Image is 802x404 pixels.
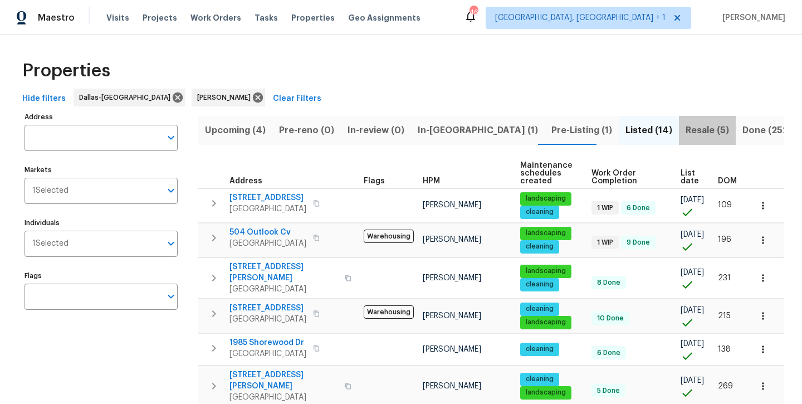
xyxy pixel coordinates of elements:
[718,12,785,23] span: [PERSON_NAME]
[229,192,306,203] span: [STREET_ADDRESS]
[38,12,75,23] span: Maestro
[229,261,338,284] span: [STREET_ADDRESS][PERSON_NAME]
[229,177,262,185] span: Address
[686,123,729,138] span: Resale (5)
[593,314,628,323] span: 10 Done
[521,228,570,238] span: landscaping
[521,304,558,314] span: cleaning
[25,114,178,120] label: Address
[521,194,570,203] span: landscaping
[32,186,69,196] span: 1 Selected
[625,123,672,138] span: Listed (14)
[291,12,335,23] span: Properties
[273,92,321,106] span: Clear Filters
[229,337,306,348] span: 1985 Shorewood Dr
[521,374,558,384] span: cleaning
[163,130,179,145] button: Open
[681,377,704,384] span: [DATE]
[229,392,338,403] span: [GEOGRAPHIC_DATA]
[229,369,338,392] span: [STREET_ADDRESS][PERSON_NAME]
[593,238,618,247] span: 1 WIP
[268,89,326,109] button: Clear Filters
[718,345,731,353] span: 138
[718,312,731,320] span: 215
[593,386,624,396] span: 5 Done
[25,272,178,279] label: Flags
[190,12,241,23] span: Work Orders
[229,303,306,314] span: [STREET_ADDRESS]
[364,177,385,185] span: Flags
[521,344,558,354] span: cleaning
[681,340,704,348] span: [DATE]
[197,92,255,103] span: [PERSON_NAME]
[521,280,558,289] span: cleaning
[229,203,306,215] span: [GEOGRAPHIC_DATA]
[364,230,414,243] span: Warehousing
[681,306,704,314] span: [DATE]
[681,196,704,204] span: [DATE]
[423,274,481,282] span: [PERSON_NAME]
[79,92,175,103] span: Dallas-[GEOGRAPHIC_DATA]
[229,348,306,359] span: [GEOGRAPHIC_DATA]
[192,89,265,106] div: [PERSON_NAME]
[742,123,791,138] span: Done (252)
[25,220,178,226] label: Individuals
[163,236,179,251] button: Open
[521,388,570,397] span: landscaping
[229,284,338,295] span: [GEOGRAPHIC_DATA]
[718,177,737,185] span: DOM
[681,231,704,238] span: [DATE]
[718,382,733,390] span: 269
[279,123,334,138] span: Pre-reno (0)
[143,12,177,23] span: Projects
[521,207,558,217] span: cleaning
[423,382,481,390] span: [PERSON_NAME]
[681,269,704,276] span: [DATE]
[423,312,481,320] span: [PERSON_NAME]
[718,274,731,282] span: 231
[229,238,306,249] span: [GEOGRAPHIC_DATA]
[423,177,440,185] span: HPM
[18,89,70,109] button: Hide filters
[74,89,185,106] div: Dallas-[GEOGRAPHIC_DATA]
[163,183,179,198] button: Open
[593,278,625,288] span: 8 Done
[418,123,538,138] span: In-[GEOGRAPHIC_DATA] (1)
[622,238,654,247] span: 9 Done
[32,239,69,249] span: 1 Selected
[520,162,573,185] span: Maintenance schedules created
[163,289,179,304] button: Open
[470,7,477,18] div: 46
[681,169,699,185] span: List date
[423,236,481,244] span: [PERSON_NAME]
[106,12,129,23] span: Visits
[229,227,306,238] span: 504 Outlook Cv
[348,123,404,138] span: In-review (0)
[423,201,481,209] span: [PERSON_NAME]
[22,65,110,76] span: Properties
[551,123,612,138] span: Pre-Listing (1)
[521,266,570,276] span: landscaping
[423,345,481,353] span: [PERSON_NAME]
[229,314,306,325] span: [GEOGRAPHIC_DATA]
[591,169,662,185] span: Work Order Completion
[25,167,178,173] label: Markets
[521,318,570,327] span: landscaping
[205,123,266,138] span: Upcoming (4)
[364,305,414,319] span: Warehousing
[593,203,618,213] span: 1 WIP
[622,203,654,213] span: 6 Done
[718,236,731,244] span: 196
[348,12,420,23] span: Geo Assignments
[521,242,558,251] span: cleaning
[593,348,625,358] span: 6 Done
[255,14,278,22] span: Tasks
[495,12,666,23] span: [GEOGRAPHIC_DATA], [GEOGRAPHIC_DATA] + 1
[22,92,66,106] span: Hide filters
[718,201,732,209] span: 109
